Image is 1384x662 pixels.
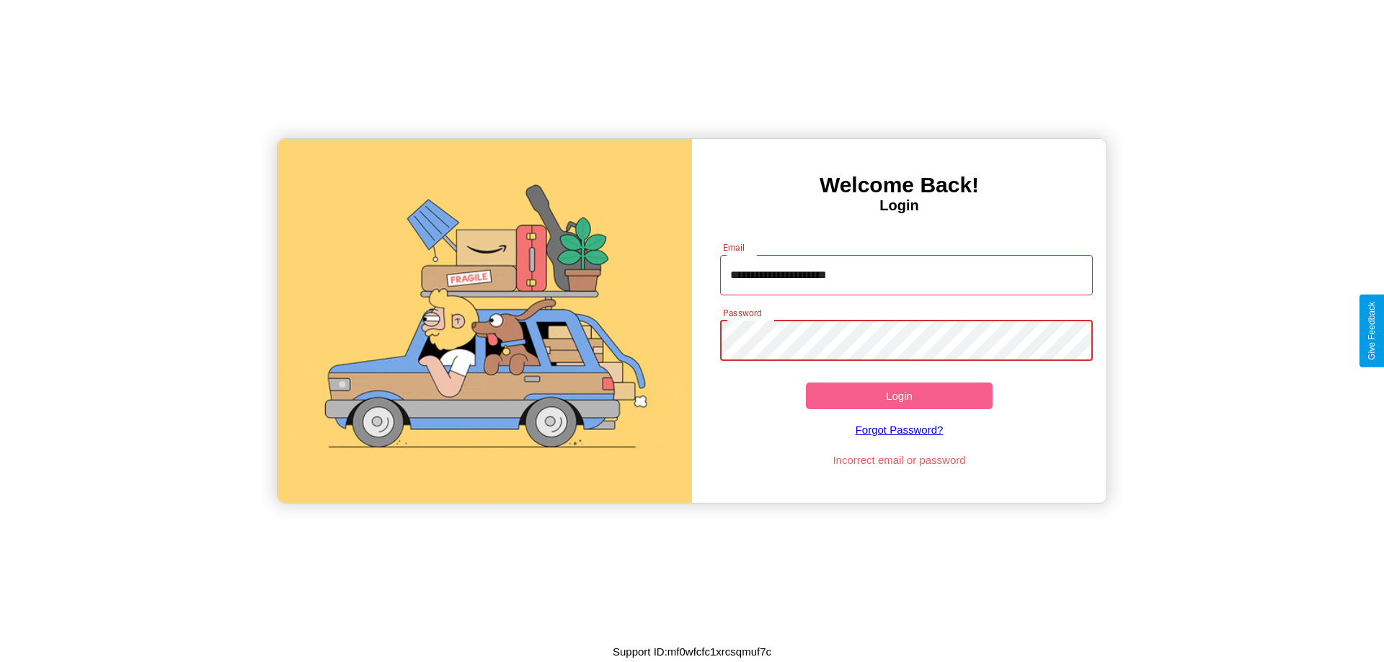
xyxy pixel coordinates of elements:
img: gif [278,139,692,503]
h4: Login [692,197,1106,214]
a: Forgot Password? [713,409,1086,450]
label: Password [723,307,761,319]
button: Login [806,383,993,409]
h3: Welcome Back! [692,173,1106,197]
label: Email [723,241,745,254]
p: Incorrect email or password [713,450,1086,470]
div: Give Feedback [1367,302,1377,360]
p: Support ID: mf0wfcfc1xrcsqmuf7c [613,642,771,661]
